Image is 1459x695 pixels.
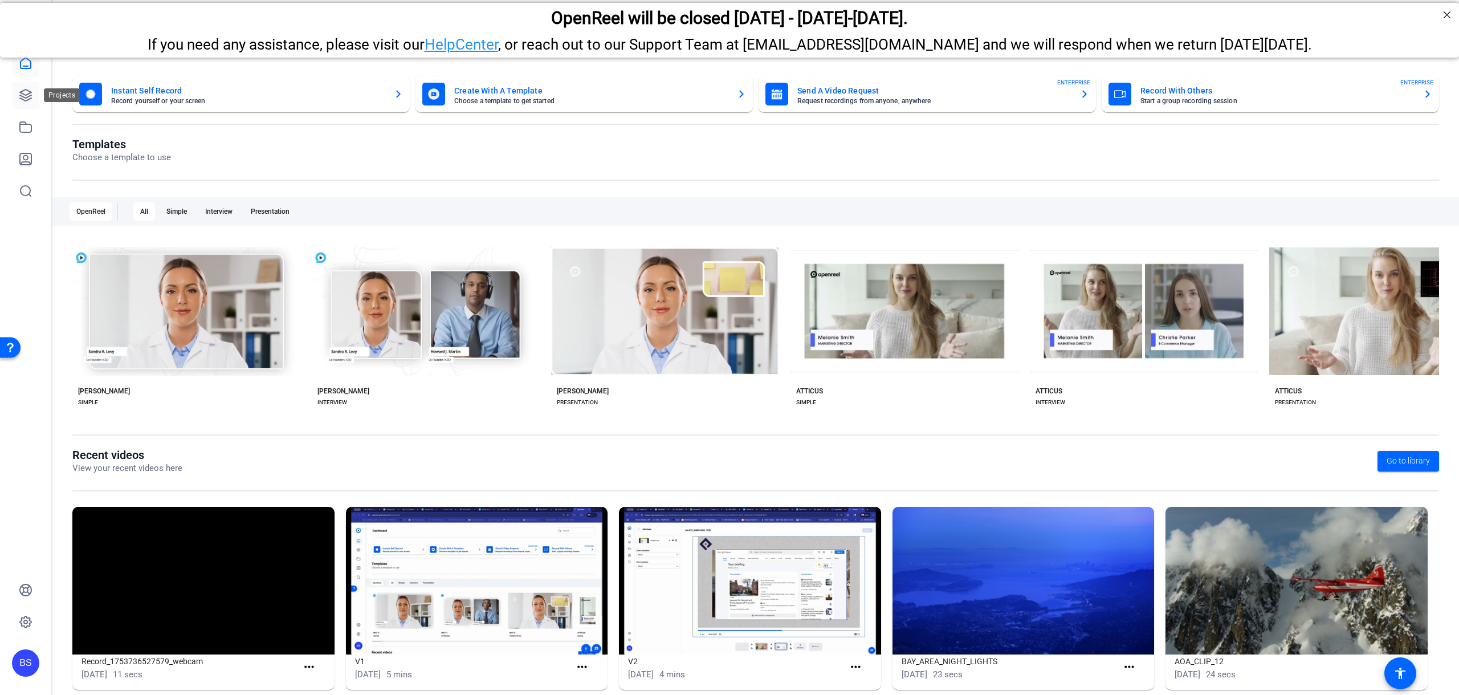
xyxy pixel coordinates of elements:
[113,669,142,680] span: 11 secs
[317,398,347,407] div: INTERVIEW
[72,137,171,151] h1: Templates
[244,202,296,221] div: Presentation
[44,88,80,102] div: Projects
[1275,398,1316,407] div: PRESENTATION
[659,669,685,680] span: 4 mins
[1175,655,1391,668] h1: AOA_CLIP_12
[1036,387,1062,396] div: ATTICUS
[111,97,385,104] mat-card-subtitle: Record yourself or your screen
[628,669,654,680] span: [DATE]
[557,398,598,407] div: PRESENTATION
[81,655,297,668] h1: Record_1753736527579_webcam
[386,669,412,680] span: 5 mins
[198,202,239,221] div: Interview
[454,84,728,97] mat-card-title: Create With A Template
[849,660,863,674] mat-icon: more_horiz
[759,76,1096,112] button: Send A Video RequestRequest recordings from anyone, anywhereENTERPRISE
[1057,78,1090,87] span: ENTERPRISE
[78,387,130,396] div: [PERSON_NAME]
[1165,507,1428,655] img: AOA_CLIP_12
[1102,76,1439,112] button: Record With OthersStart a group recording sessionENTERPRISE
[425,33,498,50] a: HelpCenter
[628,655,844,668] h1: V2
[1378,451,1439,472] a: Go to library
[797,97,1071,104] mat-card-subtitle: Request recordings from anyone, anywhere
[415,76,753,112] button: Create With A TemplateChoose a template to get started
[12,649,39,677] div: BS
[1036,398,1065,407] div: INTERVIEW
[78,398,98,407] div: SIMPLE
[933,669,963,680] span: 23 secs
[892,507,1155,655] img: BAY_AREA_NIGHT_LIGHTS
[1175,669,1200,680] span: [DATE]
[1140,84,1414,97] mat-card-title: Record With Others
[902,655,1118,668] h1: BAY_AREA_NIGHT_LIGHTS
[557,387,609,396] div: [PERSON_NAME]
[1140,97,1414,104] mat-card-subtitle: Start a group recording session
[317,387,369,396] div: [PERSON_NAME]
[355,655,571,668] h1: V1
[797,84,1071,97] mat-card-title: Send A Video Request
[902,669,927,680] span: [DATE]
[1400,78,1433,87] span: ENTERPRISE
[72,448,182,462] h1: Recent videos
[796,387,823,396] div: ATTICUS
[1206,669,1236,680] span: 24 secs
[1387,455,1430,467] span: Go to library
[454,97,728,104] mat-card-subtitle: Choose a template to get started
[1393,666,1407,680] mat-icon: accessibility
[72,76,410,112] button: Instant Self RecordRecord yourself or your screen
[619,507,881,655] img: V2
[160,202,194,221] div: Simple
[72,507,335,655] img: Record_1753736527579_webcam
[111,84,385,97] mat-card-title: Instant Self Record
[14,5,1445,25] div: OpenReel will be closed [DATE] - [DATE]-[DATE].
[346,507,608,655] img: V1
[70,202,112,221] div: OpenReel
[1275,387,1302,396] div: ATTICUS
[72,151,171,164] p: Choose a template to use
[133,202,155,221] div: All
[81,669,107,680] span: [DATE]
[575,660,589,674] mat-icon: more_horiz
[302,660,316,674] mat-icon: more_horiz
[72,462,182,475] p: View your recent videos here
[148,33,1312,50] span: If you need any assistance, please visit our , or reach out to our Support Team at [EMAIL_ADDRESS...
[1122,660,1136,674] mat-icon: more_horiz
[355,669,381,680] span: [DATE]
[796,398,816,407] div: SIMPLE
